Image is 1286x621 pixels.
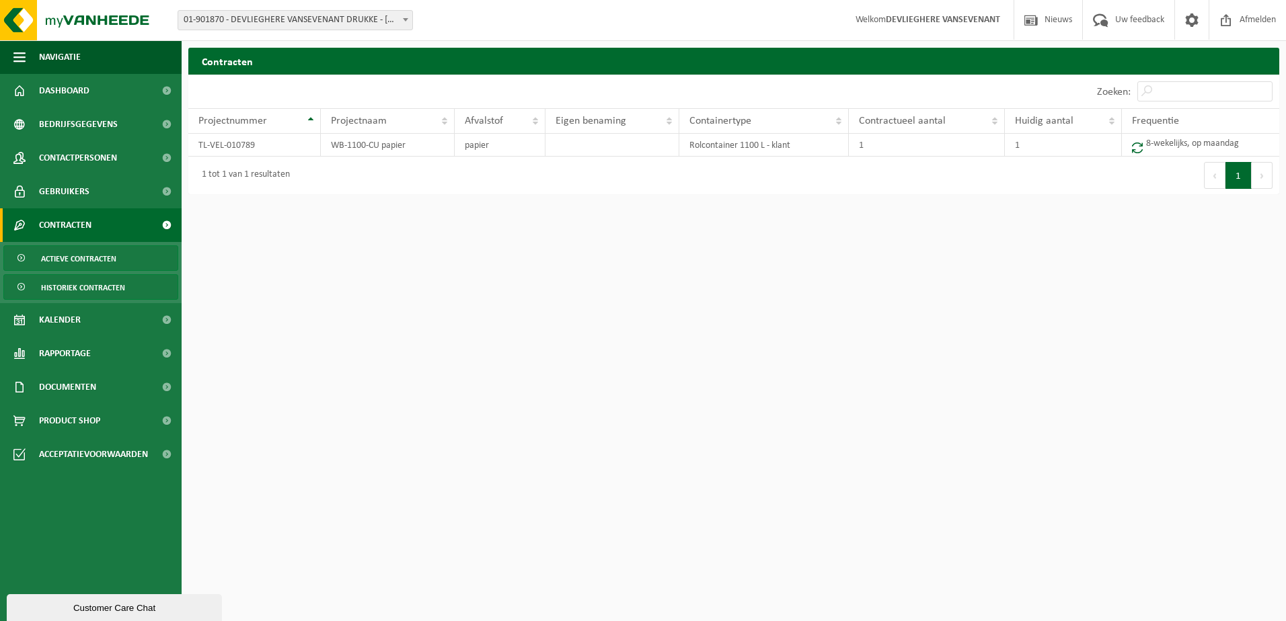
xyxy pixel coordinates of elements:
a: Historiek contracten [3,274,178,300]
span: Acceptatievoorwaarden [39,438,148,471]
span: Projectnummer [198,116,267,126]
span: Historiek contracten [41,275,125,300]
td: papier [455,134,545,157]
span: Actieve contracten [41,246,116,272]
span: Frequentie [1132,116,1179,126]
td: 8-wekelijks, op maandag [1122,134,1279,157]
span: Afvalstof [465,116,503,126]
span: Projectnaam [331,116,387,126]
span: Rapportage [39,337,91,370]
span: 01-901870 - DEVLIEGHERE VANSEVENANT DRUKKE - OUDENBURG [178,11,412,30]
td: Rolcontainer 1100 L - klant [679,134,848,157]
td: 1 [1005,134,1122,157]
strong: DEVLIEGHERE VANSEVENANT [886,15,1000,25]
span: Contactpersonen [39,141,117,175]
a: Actieve contracten [3,245,178,271]
span: Contractueel aantal [859,116,946,126]
span: Eigen benaming [556,116,626,126]
span: Huidig aantal [1015,116,1073,126]
td: 1 [849,134,1005,157]
td: WB-1100-CU papier [321,134,455,157]
td: TL-VEL-010789 [188,134,321,157]
iframe: chat widget [7,591,225,621]
span: Contracten [39,208,91,242]
h2: Contracten [188,48,1279,74]
div: 1 tot 1 van 1 resultaten [195,163,290,188]
span: Navigatie [39,40,81,74]
button: Previous [1204,162,1225,189]
button: Next [1252,162,1273,189]
span: Containertype [689,116,751,126]
span: Gebruikers [39,175,89,208]
span: Dashboard [39,74,89,108]
span: Documenten [39,370,96,404]
span: Product Shop [39,404,100,438]
span: Bedrijfsgegevens [39,108,118,141]
span: Kalender [39,303,81,337]
button: 1 [1225,162,1252,189]
span: 01-901870 - DEVLIEGHERE VANSEVENANT DRUKKE - OUDENBURG [178,10,413,30]
label: Zoeken: [1097,87,1131,97]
